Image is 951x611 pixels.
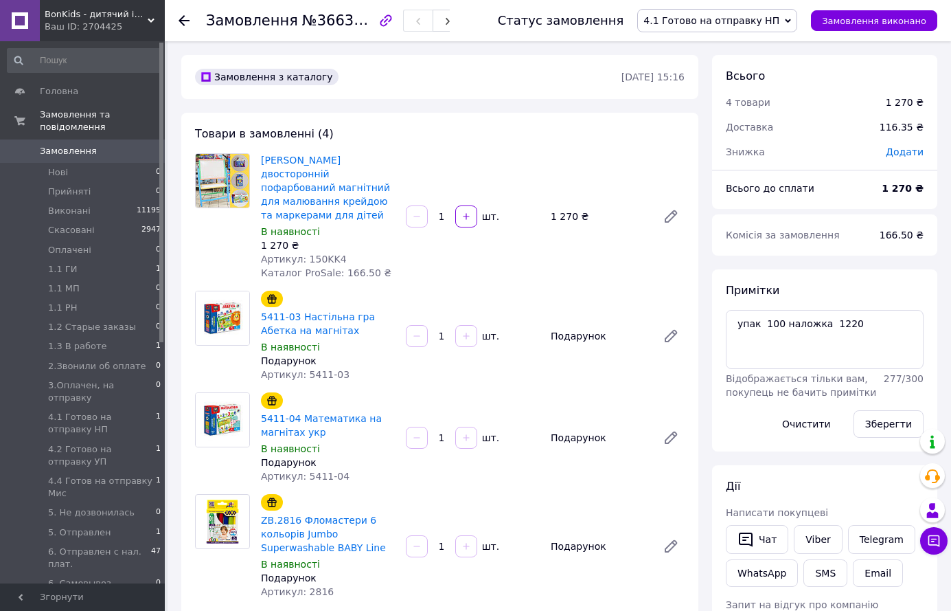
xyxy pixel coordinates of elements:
[886,96,924,109] div: 1 270 ₴
[48,379,156,404] span: 3.Оплачен, на отправку
[48,360,146,373] span: 2.Звонили об оплате
[479,540,501,553] div: шт.
[726,146,765,157] span: Знижка
[156,282,161,295] span: 0
[156,244,161,256] span: 0
[179,14,190,27] div: Повернутися назад
[40,85,78,98] span: Головна
[195,69,339,85] div: Замовлення з каталогу
[643,15,779,26] span: 4.1 Готово на отправку НП
[657,533,685,560] a: Редагувати
[261,226,320,237] span: В наявності
[726,310,924,369] textarea: упак 100 наложка 1220
[657,322,685,350] a: Редагувати
[261,571,395,585] div: Подарунок
[156,360,161,373] span: 0
[48,577,111,590] span: 6. Самовывоз
[48,224,95,236] span: Скасовані
[261,155,390,221] a: [PERSON_NAME] двосторонній пофарбований магнітний для малювання крейдою та маркерами для дітей
[498,14,624,27] div: Статус замовлення
[726,69,765,82] span: Всього
[156,577,161,590] span: 0
[196,291,249,345] img: 5411-03 Настільна гра Абетка на магнітах
[156,411,161,436] span: 1
[195,127,334,140] span: Товари в замовленні (4)
[40,109,165,133] span: Замовлення та повідомлення
[726,599,878,610] span: Запит на відгук про компанію
[156,263,161,276] span: 1
[48,475,156,500] span: 4.4 Готов на отправку Мис
[196,495,249,548] img: ZB.2816 Фломастери 6 кольорів Jumbo Superwashable BABY Line
[545,428,652,447] div: Подарунок
[302,12,400,29] span: №366314579
[657,424,685,452] a: Редагувати
[196,154,249,208] img: Мольберт крутяшка двосторонній пофарбований магнітний для малювання крейдою та маркерами для дітей
[156,166,161,179] span: 0
[261,354,395,368] div: Подарунок
[880,230,924,241] span: 166.50 ₴
[545,326,652,346] div: Подарунок
[48,507,135,519] span: 5. Не дозвонилась
[156,340,161,353] span: 1
[261,471,350,482] span: Артикул: 5411-04
[884,373,924,384] span: 277 / 300
[920,527,948,555] button: Чат з покупцем
[206,12,298,29] span: Замовлення
[726,122,773,133] span: Доставка
[261,413,382,438] a: 5411-04 Математика на магнітах укр
[48,244,91,256] span: Оплачені
[479,431,501,445] div: шт.
[156,379,161,404] span: 0
[726,373,876,398] span: Відображається тільки вам, покупець не бачить примітки
[261,254,347,265] span: Артикул: 150KK4
[261,238,395,252] div: 1 270 ₴
[48,186,91,198] span: Прийняті
[811,10,937,31] button: Замовлення виконано
[479,210,501,223] div: шт.
[726,525,788,554] button: Чат
[40,145,97,157] span: Замовлення
[156,321,161,333] span: 0
[545,207,652,226] div: 1 270 ₴
[479,329,501,343] div: шт.
[45,21,165,33] div: Ваш ID: 2704425
[726,559,798,587] a: WhatsApp
[882,183,924,194] b: 1 270 ₴
[137,205,161,217] span: 11195
[48,282,80,295] span: 1.1 МП
[196,393,249,447] img: 5411-04 Математика на магнітах укр
[853,559,903,587] button: Email
[156,443,161,468] span: 1
[48,263,77,276] span: 1.1 ГИ
[726,284,779,297] span: Примітки
[156,302,161,314] span: 0
[871,112,932,142] div: 116.35 ₴
[156,186,161,198] span: 0
[48,166,68,179] span: Нові
[261,559,320,570] span: В наявності
[156,526,161,539] span: 1
[156,507,161,519] span: 0
[48,443,156,468] span: 4.2 Готово на отправку УП
[156,475,161,500] span: 1
[7,48,162,73] input: Пошук
[794,525,842,554] a: Viber
[726,97,770,108] span: 4 товари
[48,411,156,436] span: 4.1 Готово на отправку НП
[261,267,391,278] span: Каталог ProSale: 166.50 ₴
[48,526,111,539] span: 5. Отправлен
[141,224,161,236] span: 2947
[803,559,847,587] button: SMS
[726,507,828,518] span: Написати покупцеві
[48,546,151,570] span: 6. Отправлен с нал. плат.
[48,205,91,217] span: Виконані
[48,340,107,353] span: 1.3 В работе
[151,546,161,570] span: 47
[261,369,350,380] span: Артикул: 5411-03
[261,342,320,353] span: В наявності
[621,71,685,82] time: [DATE] 15:16
[726,480,740,493] span: Дії
[770,410,843,438] button: Очистити
[45,8,148,21] span: BonKids - дитячий інтернет-магазин
[48,302,77,314] span: 1.1 РН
